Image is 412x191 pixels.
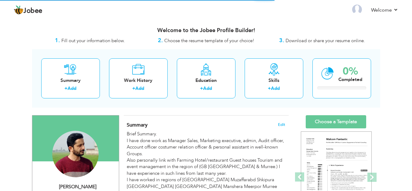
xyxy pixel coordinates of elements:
div: 0% [338,66,362,76]
a: Add [203,85,212,91]
label: + [268,85,271,92]
div: Skills [250,77,298,84]
span: Download or share your resume online. [286,38,365,44]
label: + [64,85,67,92]
a: Add [271,85,280,91]
span: Jobee [24,8,42,14]
img: Profile Img [352,5,362,14]
img: Mian Muhammad Waqas [52,131,99,177]
span: Edit [278,123,285,127]
label: + [200,85,203,92]
div: [PERSON_NAME] [37,183,119,190]
div: Completed [338,76,362,83]
strong: 1. [55,37,60,44]
a: Welcome [371,6,398,14]
span: Choose the resume template of your choice! [164,38,254,44]
h4: Adding a summary is a quick and easy way to highlight your experience and interests. [127,122,285,128]
div: Work History [114,77,163,84]
a: Add [67,85,76,91]
a: Choose a Template [306,115,366,128]
strong: 3. [279,37,284,44]
strong: 2. [158,37,163,44]
div: Summary [46,77,95,84]
img: jobee.io [14,5,24,15]
span: Fill out your information below. [61,38,125,44]
a: Jobee [14,5,42,15]
h3: Welcome to the Jobee Profile Builder! [32,28,380,34]
span: Summary [127,122,148,128]
a: Add [135,85,144,91]
div: Education [182,77,231,84]
label: + [132,85,135,92]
